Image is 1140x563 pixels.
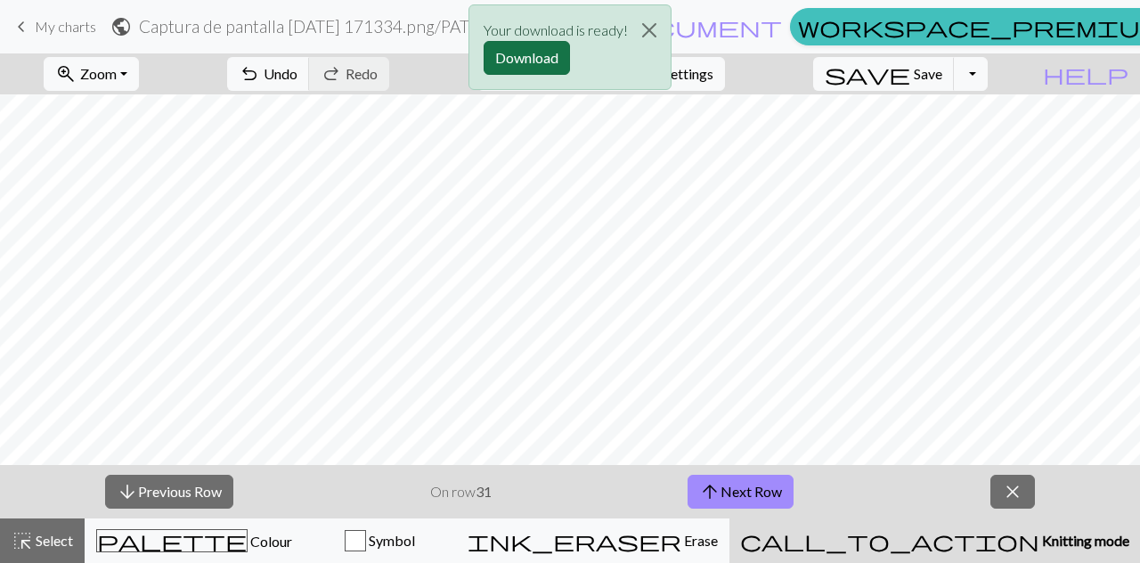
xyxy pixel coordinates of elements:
[681,532,718,549] span: Erase
[97,528,247,553] span: palette
[304,518,456,563] button: Symbol
[484,41,570,75] button: Download
[628,5,671,55] button: Close
[476,483,492,500] strong: 31
[12,528,33,553] span: highlight_alt
[468,528,681,553] span: ink_eraser
[248,533,292,550] span: Colour
[33,532,73,549] span: Select
[85,518,304,563] button: Colour
[1039,532,1129,549] span: Knitting mode
[117,479,138,504] span: arrow_downward
[1002,479,1023,504] span: close
[484,20,628,41] p: Your download is ready!
[688,475,794,509] button: Next Row
[740,528,1039,553] span: call_to_action
[699,479,721,504] span: arrow_upward
[729,518,1140,563] button: Knitting mode
[456,518,729,563] button: Erase
[430,481,492,502] p: On row
[105,475,233,509] button: Previous Row
[366,532,415,549] span: Symbol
